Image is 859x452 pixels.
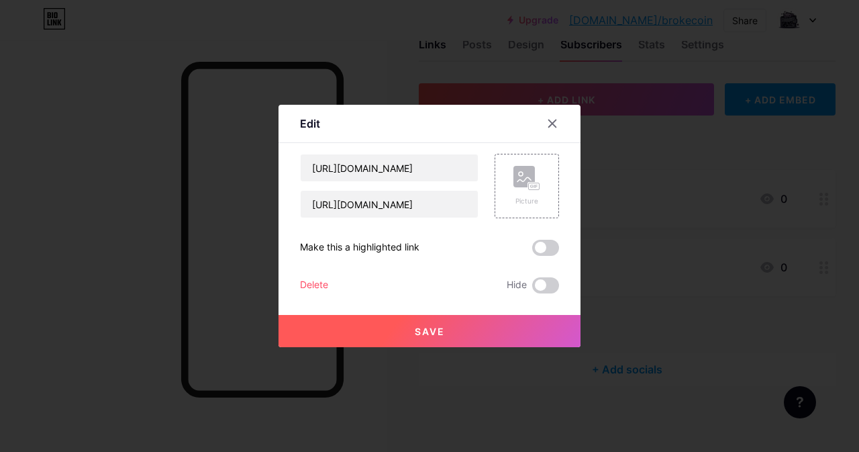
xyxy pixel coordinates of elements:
[513,196,540,206] div: Picture
[301,191,478,218] input: URL
[300,240,419,256] div: Make this a highlighted link
[507,277,527,293] span: Hide
[415,326,445,337] span: Save
[300,116,320,132] div: Edit
[279,315,580,347] button: Save
[300,277,328,293] div: Delete
[301,154,478,181] input: Title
